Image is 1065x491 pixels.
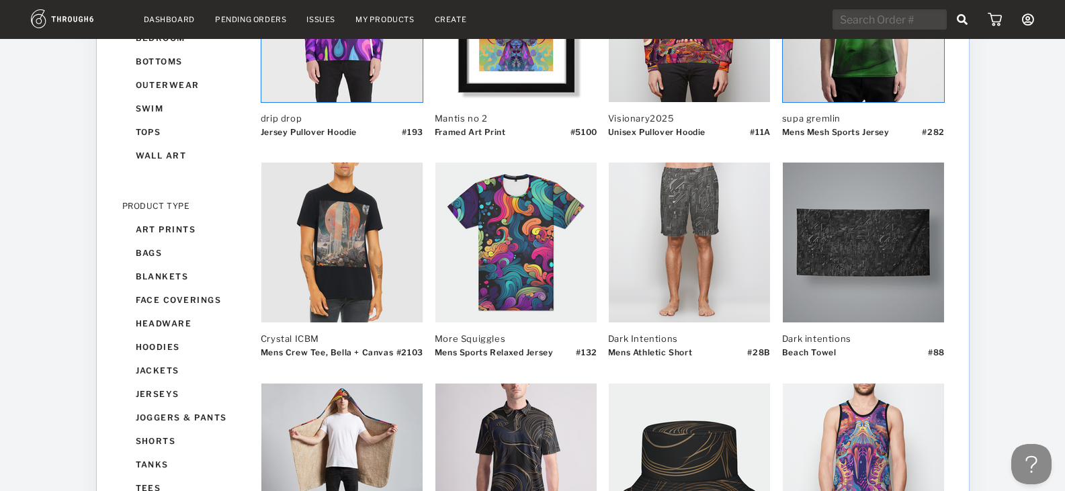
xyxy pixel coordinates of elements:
div: Visionary2025 [608,113,769,124]
iframe: Help Scout Beacon - Open [1011,444,1052,484]
div: blankets [122,265,250,288]
div: drip drop [261,113,422,124]
div: # 132 [576,347,597,367]
div: bottoms [122,50,250,73]
input: Search Order # [833,9,947,30]
div: joggers & pants [122,406,250,429]
div: Mens Crew Tee, Bella + Canvas [261,347,393,367]
div: shorts [122,429,250,453]
div: bags [122,241,250,265]
div: Mens Sports Relaxed Jersey [435,347,554,367]
div: hoodies [122,335,250,359]
div: # 2103 [396,347,423,367]
div: Jersey Pullover Hoodie [261,127,357,147]
div: # 11A [750,127,770,147]
div: Mens Mesh Sports Jersey [782,127,890,147]
div: jackets [122,359,250,382]
div: art prints [122,218,250,241]
div: Beach Towel [782,347,837,367]
div: tanks [122,453,250,476]
div: More Squiggles [435,333,596,344]
img: 19380_Thumb_a01909317c8d413d8171d2bf6295b767-9380-.png [609,163,770,322]
img: 19380_Thumb_2b1b782c2bc44bcda77a4e41c182d8fe-9380-.png [435,163,597,322]
a: Dashboard [144,15,195,24]
div: # 88 [928,347,945,367]
div: # 193 [402,127,423,147]
div: tops [122,120,250,144]
div: Crystal ICBM [261,333,422,344]
a: Create [435,15,467,24]
div: Mantis no 2 [435,113,596,124]
img: 29380_Thumb_c326072951814731945866ad15e8cf4b-9380-.png [261,163,423,322]
div: headware [122,312,250,335]
div: outerwear [122,73,250,97]
div: # 5100 [570,127,597,147]
a: Pending Orders [215,15,286,24]
div: jerseys [122,382,250,406]
div: # 28B [747,347,770,367]
div: swim [122,97,250,120]
a: Issues [306,15,335,24]
div: face coverings [122,288,250,312]
div: Dark intentions [782,333,943,344]
div: Dark Intentions [608,333,769,344]
div: Framed Art Print [435,127,506,147]
div: # 282 [922,127,944,147]
div: Mens Athletic Short [608,347,692,367]
div: supa gremlin [782,113,943,124]
div: PRODUCT TYPE [122,201,250,211]
div: wall art [122,144,250,167]
img: icon_cart.dab5cea1.svg [988,13,1002,26]
img: 19380_Thumb_de79694342964b54a76b9c9ad4210d89-9380-.png [783,163,944,322]
a: My Products [355,15,415,24]
img: logo.1c10ca64.svg [31,9,124,28]
div: Unisex Pullover Hoodie [608,127,706,147]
